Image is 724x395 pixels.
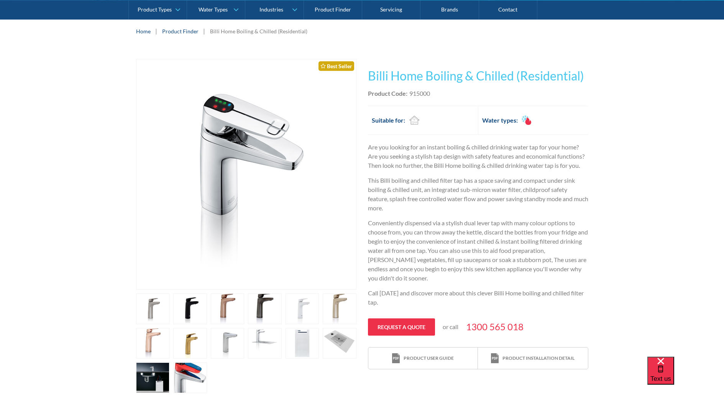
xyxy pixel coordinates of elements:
[162,27,199,35] a: Product Finder
[478,347,588,369] a: print iconProduct installation detail
[443,322,458,331] p: or call
[286,293,319,324] a: open lightbox
[323,293,356,324] a: open lightbox
[491,353,499,364] img: print icon
[138,6,172,13] div: Product Types
[368,318,435,336] a: Request a quote
[368,143,588,170] p: Are you looking for an instant boiling & chilled drinking water tap for your home? Are you seekin...
[404,355,454,362] div: Product user guide
[199,6,228,13] div: Water Types
[368,218,588,283] p: Conveniently dispensed via a stylish dual lever tap with many colour options to choose from, you ...
[323,328,356,359] a: open lightbox
[173,362,207,393] a: open lightbox
[136,328,170,359] a: open lightbox
[647,357,724,395] iframe: podium webchat widget bubble
[286,328,319,359] a: open lightbox
[136,362,170,393] a: open lightbox
[372,116,405,125] h2: Suitable for:
[202,26,206,36] div: |
[259,6,283,13] div: Industries
[173,293,207,324] a: open lightbox
[154,26,158,36] div: |
[502,355,575,362] div: Product installation detail
[173,328,207,359] a: open lightbox
[368,67,588,85] h1: Billi Home Boiling & Chilled (Residential)
[368,288,588,307] p: Call [DATE] and discover more about this clever Billi Home boiling and chilled filter tap.
[136,59,356,290] a: open lightbox
[392,353,400,364] img: print icon
[368,90,407,97] strong: Product Code:
[318,61,354,71] div: Best Seller
[368,347,478,369] a: print iconProduct user guide
[136,27,151,35] a: Home
[136,293,170,324] a: open lightbox
[482,116,518,125] h2: Water types:
[466,320,524,334] a: 1300 565 018
[248,328,282,359] a: open lightbox
[409,89,430,98] div: 915000
[211,328,245,359] a: open lightbox
[210,27,307,35] div: Billi Home Boiling & Chilled (Residential)
[170,59,322,289] img: Billi Home Boiling & Chilled (Residential)
[248,293,282,324] a: open lightbox
[211,293,245,324] a: open lightbox
[368,176,588,213] p: This Billi boiling and chilled filter tap has a space saving and compact under sink boiling & chi...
